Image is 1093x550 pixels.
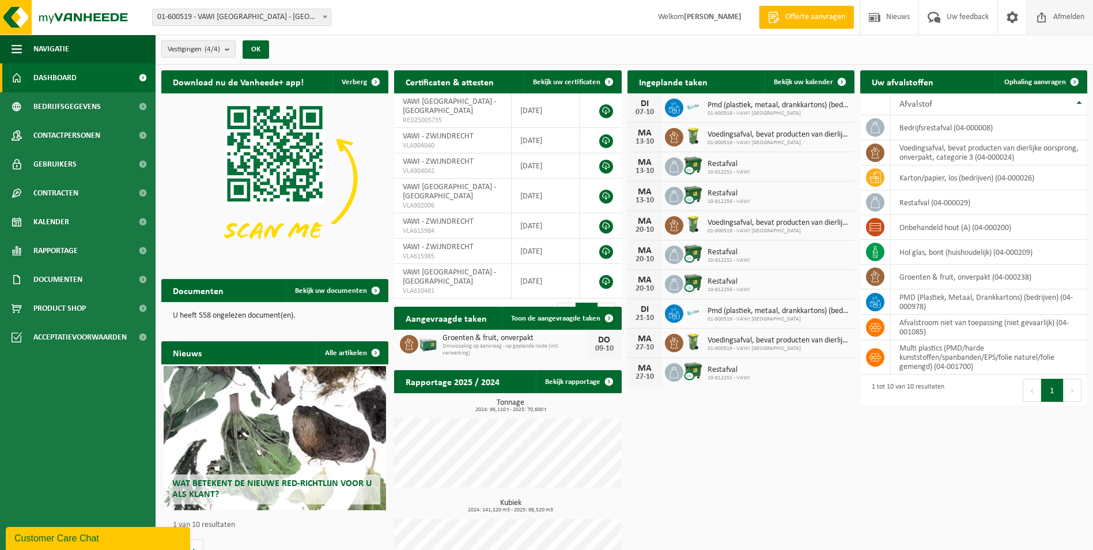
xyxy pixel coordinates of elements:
span: Verberg [342,78,367,86]
span: Restafval [708,248,750,257]
td: multi plastics (PMD/harde kunststoffen/spanbanden/EPS/folie naturel/folie gemengd) (04-001700) [891,340,1087,375]
a: Toon de aangevraagde taken [502,307,621,330]
p: U heeft 558 ongelezen document(en). [173,312,377,320]
span: Restafval [708,160,750,169]
div: 13-10 [633,167,656,175]
a: Bekijk uw documenten [286,279,387,302]
span: Voedingsafval, bevat producten van dierlijke oorsprong, onverpakt, categorie 3 [708,130,849,140]
img: WB-1100-CU [683,185,703,205]
div: MA [633,246,656,255]
div: 09-10 [593,345,616,353]
span: 01-600519 - VAWI NV - ANTWERPEN [152,9,331,26]
h2: Certificaten & attesten [394,70,505,93]
span: Bekijk uw documenten [295,287,367,295]
div: 1 tot 10 van 10 resultaten [866,378,944,403]
h2: Download nu de Vanheede+ app! [161,70,315,93]
td: [DATE] [512,264,580,299]
img: WB-1100-CU [683,273,703,293]
button: Vestigingen(4/4) [161,40,236,58]
a: Wat betekent de nieuwe RED-richtlijn voor u als klant? [164,366,386,510]
span: Contactpersonen [33,121,100,150]
span: Vestigingen [168,41,220,58]
a: Alle artikelen [316,341,387,364]
span: VAWI - ZWIJNDRECHT [403,132,474,141]
span: Bekijk uw kalender [774,78,833,86]
td: bedrijfsrestafval (04-000008) [891,115,1087,140]
button: Next [1064,379,1081,402]
td: [DATE] [512,179,580,213]
span: VAWI [GEOGRAPHIC_DATA] - [GEOGRAPHIC_DATA] [403,268,496,286]
td: karton/papier, los (bedrijven) (04-000026) [891,165,1087,190]
span: VAWI - ZWIJNDRECHT [403,217,474,226]
div: MA [633,364,656,373]
span: 10-812251 - VAWI [708,169,750,176]
span: VAWI - ZWIJNDRECHT [403,243,474,251]
span: 10-812256 - VAWI [708,198,750,205]
span: VLA615985 [403,252,502,261]
span: VLA902006 [403,201,502,210]
button: OK [243,40,269,59]
span: 01-600519 - VAWI [GEOGRAPHIC_DATA] [708,110,849,117]
a: Bekijk uw certificaten [524,70,621,93]
span: Toon de aangevraagde taken [511,315,600,322]
a: Bekijk uw kalender [765,70,853,93]
td: [DATE] [512,239,580,264]
h2: Ingeplande taken [627,70,719,93]
span: Documenten [33,265,82,294]
span: RED25005735 [403,116,502,125]
span: Restafval [708,277,750,287]
span: Voedingsafval, bevat producten van dierlijke oorsprong, onverpakt, categorie 3 [708,336,849,345]
span: Afvalstof [899,100,932,109]
span: Bedrijfsgegevens [33,92,101,121]
h3: Tonnage [400,399,621,413]
img: WB-0140-HPE-GN-50 [683,214,703,234]
img: LP-SK-00060-HPE-11 [683,97,703,116]
td: voedingsafval, bevat producten van dierlijke oorsprong, onverpakt, categorie 3 (04-000024) [891,140,1087,165]
div: MA [633,158,656,167]
span: VAWI [GEOGRAPHIC_DATA] - [GEOGRAPHIC_DATA] [403,97,496,115]
td: [DATE] [512,213,580,239]
button: Verberg [332,70,387,93]
span: 01-600519 - VAWI [GEOGRAPHIC_DATA] [708,345,849,352]
span: 10-812251 - VAWI [708,375,750,382]
img: WB-1100-CU [683,244,703,263]
span: VLA615984 [403,227,502,236]
span: VLA610481 [403,287,502,296]
img: WB-0140-HPE-GN-50 [683,332,703,352]
td: hol glas, bont (huishoudelijk) (04-000209) [891,240,1087,265]
span: Wat betekent de nieuwe RED-richtlijn voor u als klant? [172,479,372,499]
img: WB-1100-CU [683,361,703,381]
span: Restafval [708,189,750,198]
td: [DATE] [512,128,580,153]
td: PMD (Plastiek, Metaal, Drankkartons) (bedrijven) (04-000978) [891,289,1087,315]
span: Dashboard [33,63,77,92]
span: Voedingsafval, bevat producten van dierlijke oorsprong, onverpakt, categorie 3 [708,219,849,228]
span: VAWI - ZWIJNDRECHT [403,157,474,166]
td: groenten & fruit, onverpakt (04-000238) [891,265,1087,289]
div: 07-10 [633,108,656,116]
iframe: chat widget [6,525,192,550]
p: 1 van 10 resultaten [173,521,383,529]
div: DI [633,305,656,314]
h3: Kubiek [400,499,621,513]
h2: Uw afvalstoffen [860,70,945,93]
button: 1 [1041,379,1064,402]
div: DO [593,336,616,345]
div: 21-10 [633,314,656,322]
span: Pmd (plastiek, metaal, drankkartons) (bedrijven) [708,101,849,110]
div: MA [633,334,656,344]
div: MA [633,187,656,197]
div: MA [633,217,656,226]
span: 01-600519 - VAWI NV - ANTWERPEN [153,9,331,25]
td: [DATE] [512,93,580,128]
span: 10-812251 - VAWI [708,257,750,264]
a: Ophaling aanvragen [995,70,1086,93]
td: onbehandeld hout (A) (04-000200) [891,215,1087,240]
div: 20-10 [633,285,656,293]
div: 20-10 [633,226,656,234]
span: 01-600519 - VAWI [GEOGRAPHIC_DATA] [708,316,849,323]
span: Kalender [33,208,69,236]
count: (4/4) [205,46,220,53]
td: restafval (04-000029) [891,190,1087,215]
